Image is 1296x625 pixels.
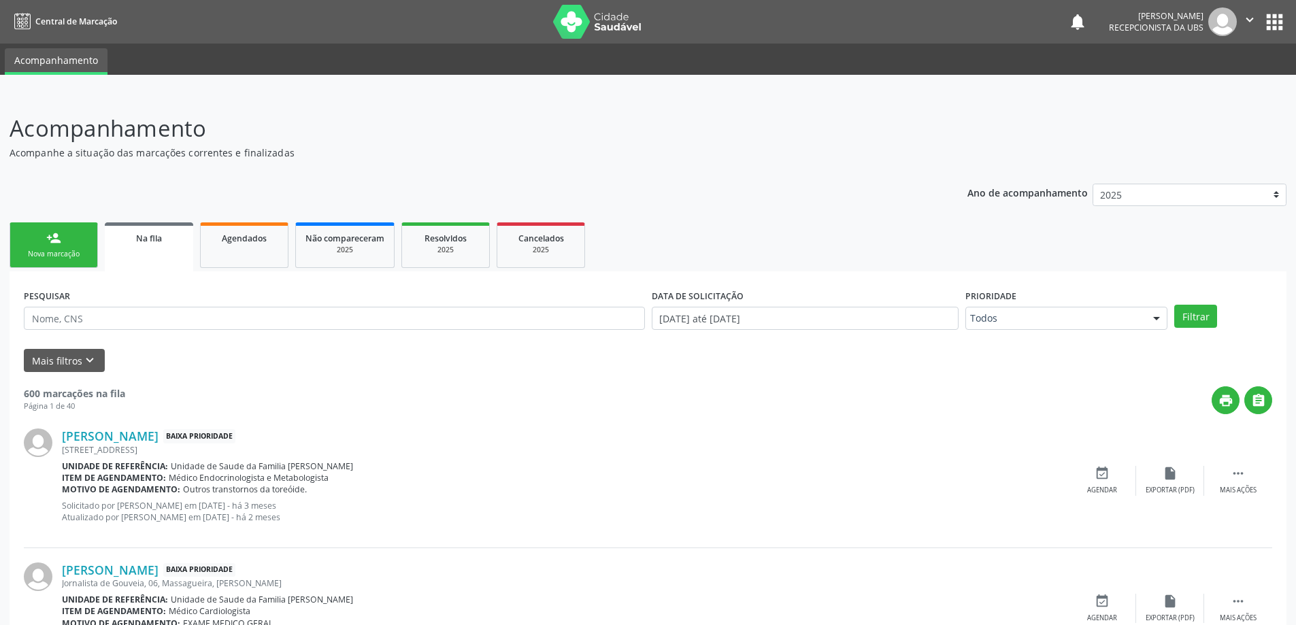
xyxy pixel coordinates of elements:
[1218,393,1233,408] i: print
[46,231,61,246] div: person_add
[163,429,235,443] span: Baixa Prioridade
[652,307,959,330] input: Selecione um intervalo
[62,594,168,605] b: Unidade de referência:
[1109,22,1203,33] span: Recepcionista da UBS
[965,286,1016,307] label: Prioridade
[62,562,159,577] a: [PERSON_NAME]
[518,233,564,244] span: Cancelados
[62,472,166,484] b: Item de agendamento:
[62,500,1068,523] p: Solicitado por [PERSON_NAME] em [DATE] - há 3 meses Atualizado por [PERSON_NAME] em [DATE] - há 2...
[183,484,307,495] span: Outros transtornos da toreóide.
[35,16,117,27] span: Central de Marcação
[305,245,384,255] div: 2025
[1174,305,1217,328] button: Filtrar
[425,233,467,244] span: Resolvidos
[62,444,1068,456] div: [STREET_ADDRESS]
[163,563,235,577] span: Baixa Prioridade
[1087,486,1117,495] div: Agendar
[1244,386,1272,414] button: 
[1220,486,1257,495] div: Mais ações
[136,233,162,244] span: Na fila
[652,286,744,307] label: DATA DE SOLICITAÇÃO
[10,10,117,33] a: Central de Marcação
[10,146,903,160] p: Acompanhe a situação das marcações correntes e finalizadas
[5,48,107,75] a: Acompanhamento
[82,353,97,368] i: keyboard_arrow_down
[967,184,1088,201] p: Ano de acompanhamento
[169,472,329,484] span: Médico Endocrinologista e Metabologista
[1231,466,1246,481] i: 
[412,245,480,255] div: 2025
[1251,393,1266,408] i: 
[10,112,903,146] p: Acompanhamento
[1220,613,1257,623] div: Mais ações
[24,307,645,330] input: Nome, CNS
[305,233,384,244] span: Não compareceram
[20,249,88,259] div: Nova marcação
[222,233,267,244] span: Agendados
[171,460,353,472] span: Unidade de Saude da Familia [PERSON_NAME]
[62,577,1068,589] div: Jornalista de Gouveia, 06, Massagueira, [PERSON_NAME]
[1212,386,1240,414] button: print
[24,428,52,457] img: img
[1146,486,1195,495] div: Exportar (PDF)
[1087,613,1117,623] div: Agendar
[1242,12,1257,27] i: 
[1163,594,1178,609] i: insert_drive_file
[62,605,166,617] b: Item de agendamento:
[169,605,250,617] span: Médico Cardiologista
[24,286,70,307] label: PESQUISAR
[171,594,353,605] span: Unidade de Saude da Familia [PERSON_NAME]
[62,428,159,443] a: [PERSON_NAME]
[970,311,1140,325] span: Todos
[62,484,180,495] b: Motivo de agendamento:
[24,401,125,412] div: Página 1 de 40
[1231,594,1246,609] i: 
[1146,613,1195,623] div: Exportar (PDF)
[1163,466,1178,481] i: insert_drive_file
[507,245,575,255] div: 2025
[1068,12,1087,31] button: notifications
[1208,7,1237,36] img: img
[1263,10,1286,34] button: apps
[24,562,52,591] img: img
[1237,7,1263,36] button: 
[62,460,168,472] b: Unidade de referência:
[1095,466,1110,481] i: event_available
[24,349,105,373] button: Mais filtroskeyboard_arrow_down
[1095,594,1110,609] i: event_available
[1109,10,1203,22] div: [PERSON_NAME]
[24,387,125,400] strong: 600 marcações na fila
